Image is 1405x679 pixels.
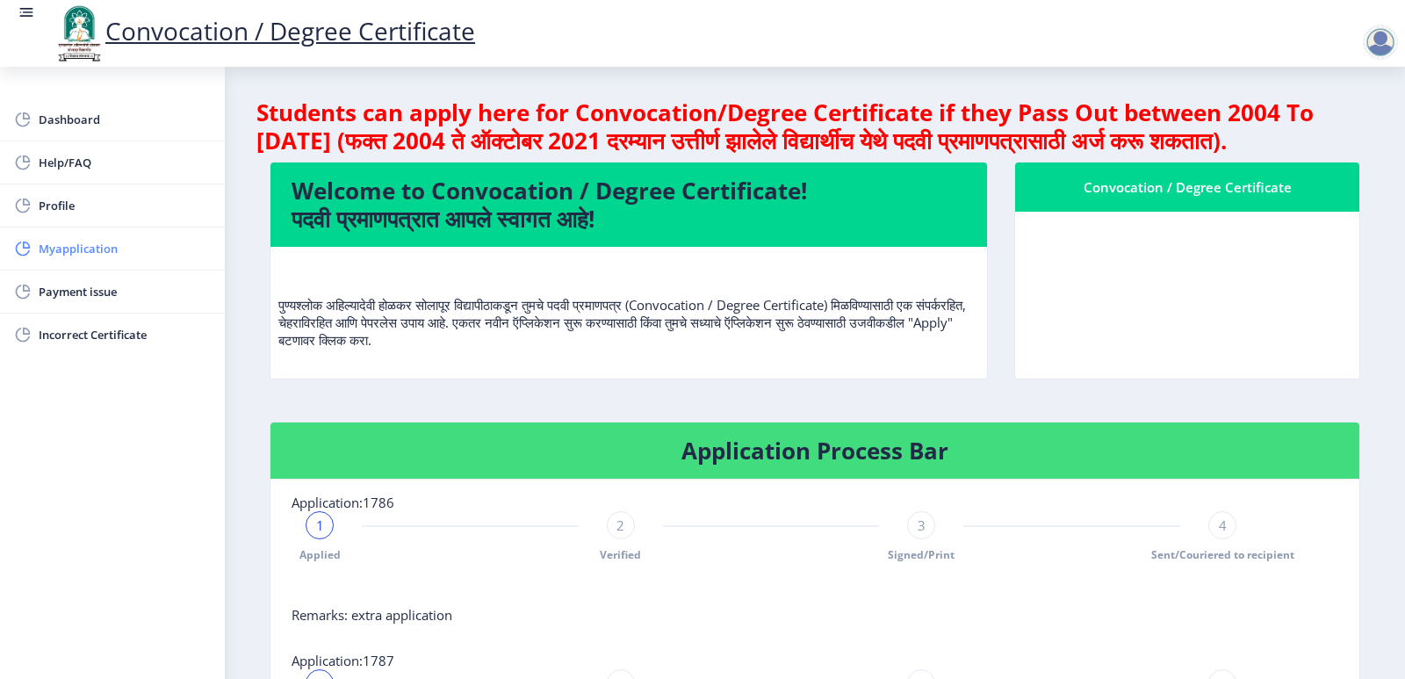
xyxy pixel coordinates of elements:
span: 3 [918,516,926,534]
span: Signed/Print [888,547,955,562]
span: 2 [616,516,624,534]
span: Dashboard [39,109,211,130]
h4: Application Process Bar [292,437,1338,465]
span: Help/FAQ [39,152,211,173]
span: Application:1787 [292,652,394,669]
span: Sent/Couriered to recipient [1151,547,1294,562]
span: Applied [299,547,341,562]
span: Payment issue [39,281,211,302]
a: Convocation / Degree Certificate [53,14,475,47]
h4: Students can apply here for Convocation/Degree Certificate if they Pass Out between 2004 To [DATE... [256,98,1373,155]
span: Incorrect Certificate [39,324,211,345]
span: Remarks: extra application [292,606,452,624]
span: 4 [1219,516,1227,534]
h4: Welcome to Convocation / Degree Certificate! पदवी प्रमाणपत्रात आपले स्वागत आहे! [292,177,966,233]
span: Application:1786 [292,494,394,511]
span: 1 [316,516,324,534]
span: Verified [600,547,641,562]
span: Myapplication [39,238,211,259]
p: पुण्यश्लोक अहिल्यादेवी होळकर सोलापूर विद्यापीठाकडून तुमचे पदवी प्रमाणपत्र (Convocation / Degree C... [278,261,979,349]
span: Profile [39,195,211,216]
img: logo [53,4,105,63]
div: Convocation / Degree Certificate [1036,177,1338,198]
